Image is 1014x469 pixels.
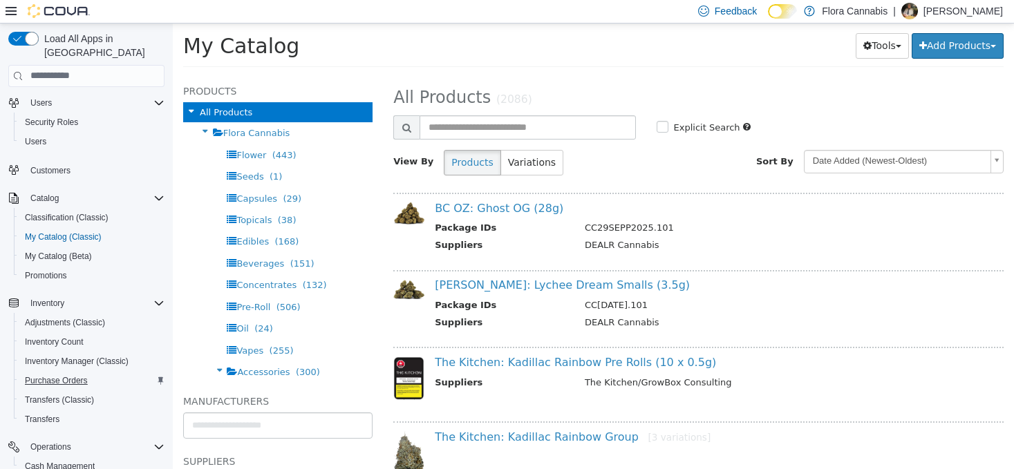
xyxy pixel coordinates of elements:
[25,117,78,128] span: Security Roles
[3,189,170,208] button: Catalog
[25,270,67,281] span: Promotions
[402,352,820,370] td: The Kitchen/GrowBox Consulting
[14,352,170,371] button: Inventory Manager (Classic)
[3,160,170,180] button: Customers
[25,136,46,147] span: Users
[10,430,200,446] h5: Suppliers
[19,267,73,284] a: Promotions
[262,198,402,215] th: Package IDs
[39,32,165,59] span: Load All Apps in [GEOGRAPHIC_DATA]
[3,437,170,457] button: Operations
[64,322,91,332] span: Vapes
[25,394,94,405] span: Transfers (Classic)
[220,64,318,84] span: All Products
[25,231,102,242] span: My Catalog (Classic)
[14,332,170,352] button: Inventory Count
[19,411,165,428] span: Transfers
[25,439,165,455] span: Operations
[632,127,812,149] span: Date Added (Newest-Oldest)
[25,95,57,111] button: Users
[19,392,100,408] a: Transfers (Classic)
[3,294,170,313] button: Inventory
[683,10,736,35] button: Tools
[25,336,84,347] span: Inventory Count
[19,353,134,370] a: Inventory Manager (Classic)
[475,408,538,419] small: [3 variations]
[27,84,79,94] span: All Products
[102,213,126,223] span: (168)
[19,133,165,150] span: Users
[262,352,402,370] th: Suppliers
[822,3,888,19] p: Flora Cannabis
[262,215,402,232] th: Suppliers
[19,267,165,284] span: Promotions
[25,251,92,262] span: My Catalog (Beta)
[19,114,84,131] a: Security Roles
[64,343,117,354] span: Accessories
[130,256,154,267] span: (132)
[14,313,170,332] button: Adjustments (Classic)
[25,295,165,312] span: Inventory
[583,133,621,143] span: Sort By
[328,126,391,152] button: Variations
[715,4,757,18] span: Feedback
[64,126,93,137] span: Flower
[64,300,75,310] span: Oil
[220,333,252,376] img: 150
[19,114,165,131] span: Security Roles
[402,198,820,215] td: CC29SEPP2025.101
[220,133,261,143] span: View By
[901,3,918,19] div: Lance Blair
[25,190,64,207] button: Catalog
[739,10,831,35] button: Add Products
[262,407,538,420] a: The Kitchen: Kadillac Rainbow Group[3 variations]
[220,256,252,276] img: 150
[19,314,165,331] span: Adjustments (Classic)
[3,93,170,113] button: Users
[19,392,165,408] span: Transfers (Classic)
[19,372,93,389] a: Purchase Orders
[118,235,142,245] span: (151)
[25,375,88,386] span: Purchase Orders
[64,148,91,158] span: Seeds
[262,178,391,191] a: BC OZ: Ghost OG (28g)
[262,292,402,309] th: Suppliers
[402,215,820,232] td: DEALR Cannabis
[25,295,70,312] button: Inventory
[19,334,165,350] span: Inventory Count
[19,209,165,226] span: Classification (Classic)
[64,278,97,289] span: Pre-Roll
[50,104,118,115] span: Flora Cannabis
[64,256,124,267] span: Concentrates
[64,170,104,180] span: Capsules
[19,248,165,265] span: My Catalog (Beta)
[104,278,128,289] span: (506)
[28,4,90,18] img: Cova
[19,411,65,428] a: Transfers
[97,322,121,332] span: (255)
[30,193,59,204] span: Catalog
[30,97,52,108] span: Users
[19,229,165,245] span: My Catalog (Classic)
[10,370,200,386] h5: Manufacturers
[30,298,64,309] span: Inventory
[768,4,797,19] input: Dark Mode
[25,356,129,367] span: Inventory Manager (Classic)
[262,255,517,268] a: [PERSON_NAME]: Lychee Dream Smalls (3.5g)
[19,314,111,331] a: Adjustments (Classic)
[25,190,165,207] span: Catalog
[25,162,76,179] a: Customers
[25,95,165,111] span: Users
[64,191,99,202] span: Topicals
[30,165,71,176] span: Customers
[123,343,147,354] span: (300)
[25,439,77,455] button: Operations
[14,247,170,266] button: My Catalog (Beta)
[893,3,896,19] p: |
[19,334,89,350] a: Inventory Count
[10,59,200,76] h5: Products
[19,372,165,389] span: Purchase Orders
[25,212,109,223] span: Classification (Classic)
[631,126,831,150] a: Date Added (Newest-Oldest)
